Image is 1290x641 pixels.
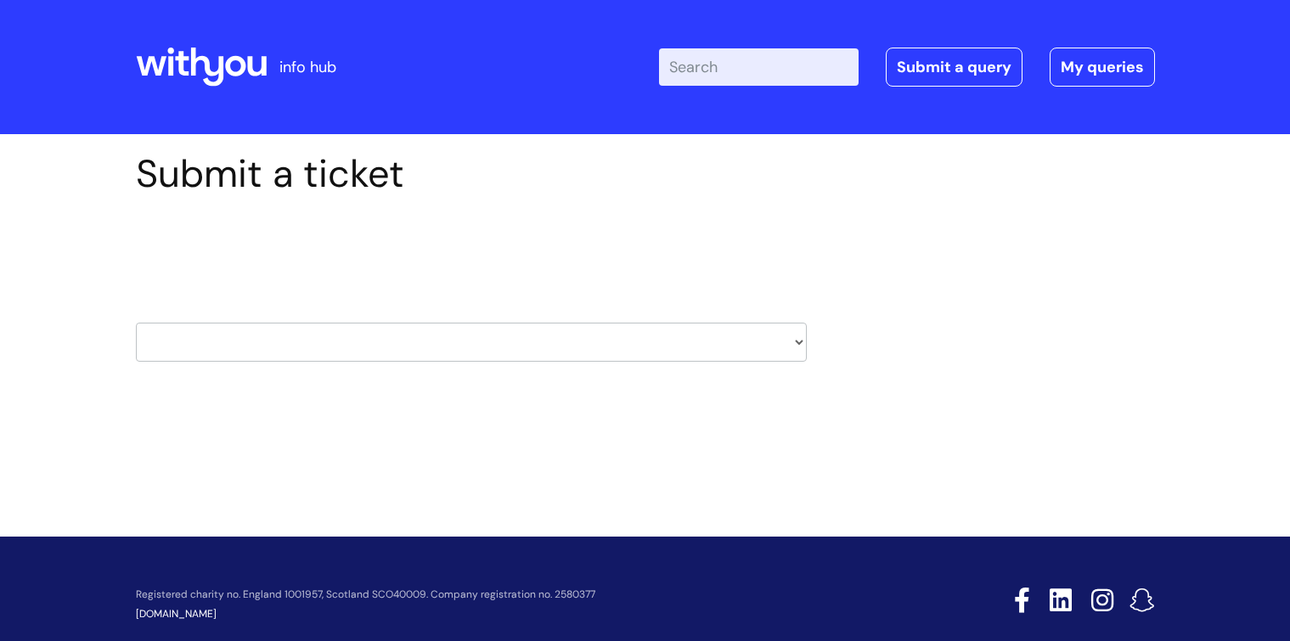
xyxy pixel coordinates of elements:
[886,48,1022,87] a: Submit a query
[659,48,859,86] input: Search
[279,53,336,81] p: info hub
[1050,48,1155,87] a: My queries
[136,151,807,197] h1: Submit a ticket
[136,236,807,267] h2: Select issue type
[136,607,217,621] a: [DOMAIN_NAME]
[136,589,893,600] p: Registered charity no. England 1001957, Scotland SCO40009. Company registration no. 2580377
